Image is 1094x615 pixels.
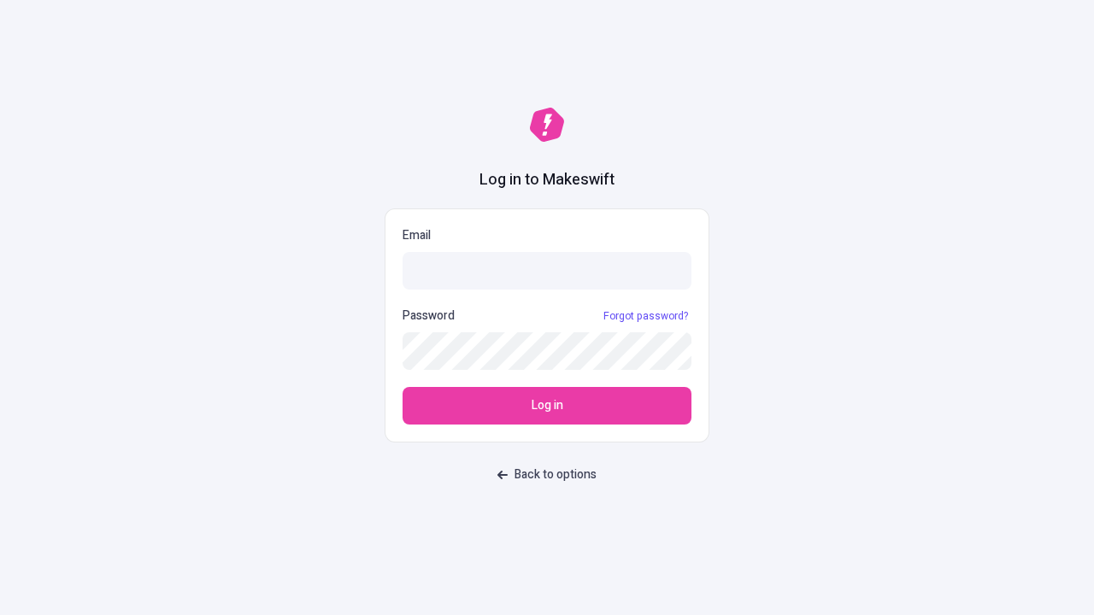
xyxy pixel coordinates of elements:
[515,466,597,484] span: Back to options
[600,309,691,323] a: Forgot password?
[403,252,691,290] input: Email
[532,396,563,415] span: Log in
[403,387,691,425] button: Log in
[403,226,691,245] p: Email
[403,307,455,325] p: Password
[487,460,607,490] button: Back to options
[479,169,615,191] h1: Log in to Makeswift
